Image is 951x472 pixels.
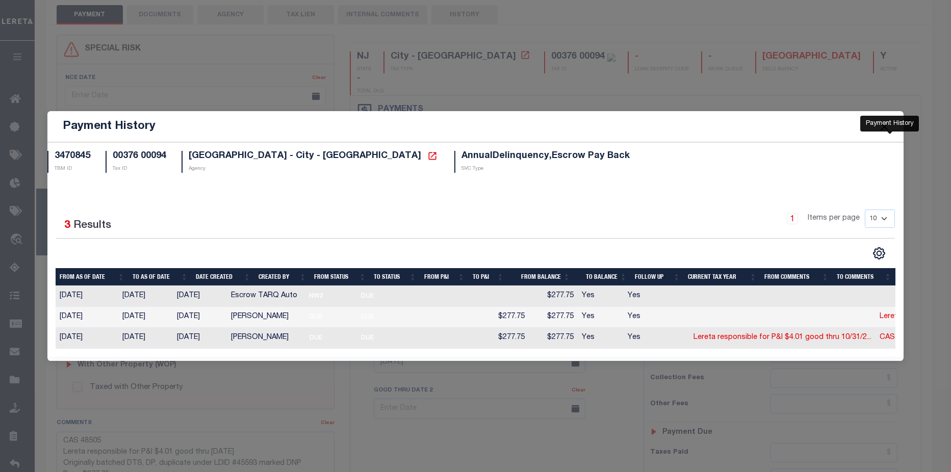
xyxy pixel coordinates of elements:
th: From Balance: activate to sort column ascending [508,268,574,286]
p: Agency [189,165,439,173]
h5: 3470845 [55,151,90,162]
h5: Payment History [63,119,156,134]
th: To Comments: activate to sort column ascending [833,268,895,286]
td: [DATE] [118,328,173,349]
span: NW2 [305,290,326,302]
span: DUE [357,332,377,344]
td: [DATE] [56,328,118,349]
th: Date Created: activate to sort column ascending [192,268,254,286]
span: DUE [305,311,326,323]
span: DUE [357,311,377,323]
td: $277.75 [529,307,578,328]
td: [PERSON_NAME] [227,328,301,349]
p: TBM ID [55,165,90,173]
span: 3 [64,220,70,231]
td: [DATE] [118,286,173,307]
p: SVC Type [461,165,630,173]
td: Yes [578,328,624,349]
td: [DATE] [118,307,173,328]
div: Payment History [860,116,919,132]
td: Yes [578,307,624,328]
td: Escrow TARQ Auto [227,286,301,307]
span: DUE [305,332,326,344]
th: To As of Date: activate to sort column ascending [128,268,192,286]
td: $277.75 [472,328,529,349]
td: [PERSON_NAME] [227,307,301,328]
label: Results [73,218,111,234]
td: [DATE] [173,286,227,307]
th: To P&I: activate to sort column ascending [469,268,508,286]
th: To Status: activate to sort column ascending [370,268,420,286]
a: 1 [787,213,798,224]
td: Yes [624,286,689,307]
td: $277.75 [472,307,529,328]
a: Lereta responsible for P&I $4.01 good thru 10/31/2... [693,334,871,341]
th: From Status: activate to sort column ascending [310,268,370,286]
h5: 00376 00094 [113,151,166,162]
th: Created By: activate to sort column ascending [254,268,310,286]
td: [DATE] [173,328,227,349]
th: Follow Up: activate to sort column ascending [631,268,684,286]
th: Current Tax Year: activate to sort column ascending [684,268,760,286]
td: $277.75 [529,286,578,307]
td: Yes [624,328,689,349]
td: [DATE] [56,286,118,307]
th: To Balance: activate to sort column ascending [574,268,631,286]
span: DUE [357,290,377,302]
th: From Comments: activate to sort column ascending [760,268,833,286]
th: From As of Date: activate to sort column ascending [56,268,128,286]
h5: AnnualDelinquency,Escrow Pay Back [461,151,630,162]
td: Yes [624,307,689,328]
p: Tax ID [113,165,166,173]
th: From P&I: activate to sort column ascending [420,268,469,286]
td: [DATE] [56,307,118,328]
span: Items per page [808,213,860,224]
td: $277.75 [529,328,578,349]
td: [DATE] [173,307,227,328]
span: [GEOGRAPHIC_DATA] - City - [GEOGRAPHIC_DATA] [189,151,421,161]
td: Yes [578,286,624,307]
